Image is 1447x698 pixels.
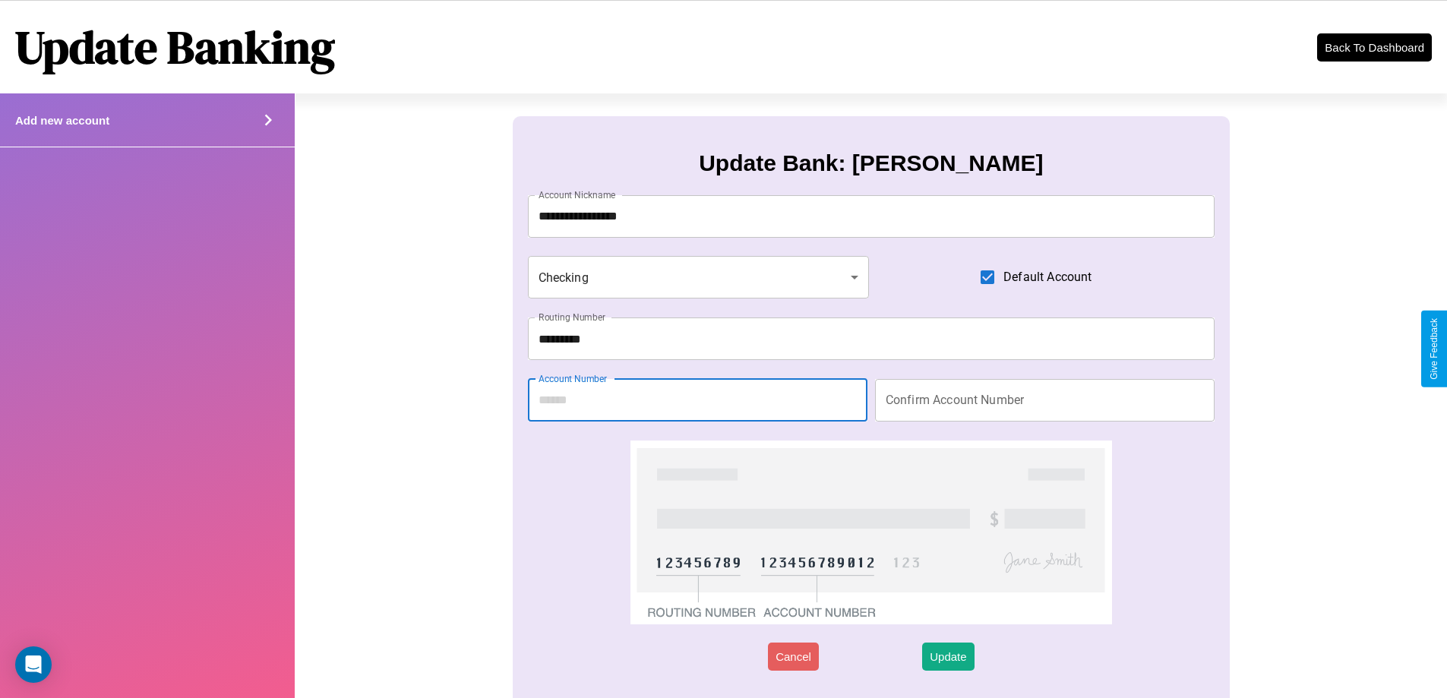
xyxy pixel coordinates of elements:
div: Open Intercom Messenger [15,646,52,683]
label: Account Number [539,372,607,385]
span: Default Account [1003,268,1092,286]
h1: Update Banking [15,16,335,78]
h3: Update Bank: [PERSON_NAME] [699,150,1043,176]
img: check [630,441,1111,624]
h4: Add new account [15,114,109,127]
label: Account Nickname [539,188,616,201]
label: Routing Number [539,311,605,324]
div: Checking [528,256,870,298]
button: Update [922,643,974,671]
button: Back To Dashboard [1317,33,1432,62]
div: Give Feedback [1429,318,1439,380]
button: Cancel [768,643,819,671]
